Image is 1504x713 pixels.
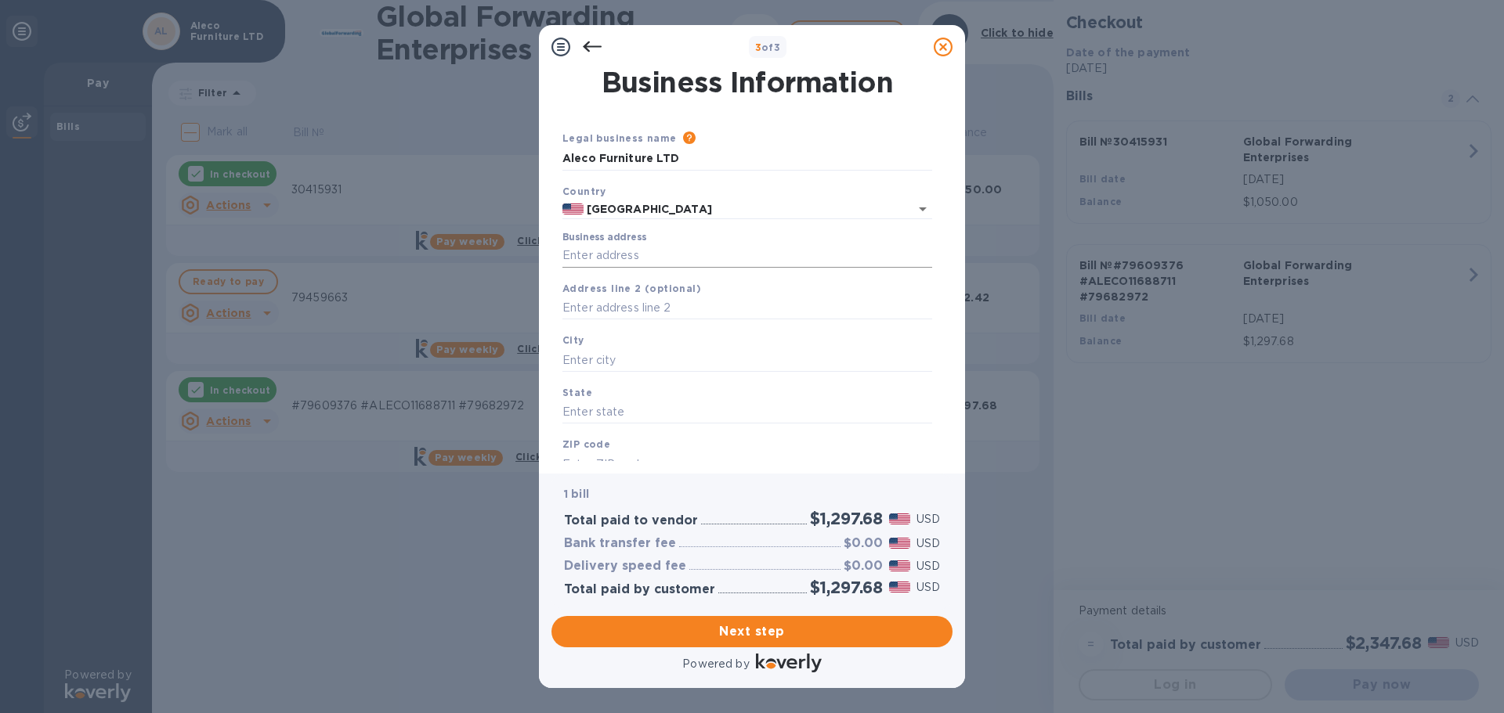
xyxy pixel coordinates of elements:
[562,401,932,424] input: Enter state
[562,387,592,398] b: State
[562,233,646,243] label: Business address
[889,513,910,524] img: USD
[564,622,940,641] span: Next step
[755,41,781,53] b: of 3
[564,513,698,528] h3: Total paid to vendor
[551,616,953,647] button: Next step
[912,198,934,220] button: Open
[562,297,932,320] input: Enter address line 2
[559,66,935,99] h1: Business Information
[562,283,701,294] b: Address line 2 (optional)
[564,536,676,551] h3: Bank transfer fee
[562,185,606,197] b: Country
[756,654,822,672] img: Logo
[562,147,932,171] input: Enter legal business name
[916,511,940,528] p: USD
[564,559,686,574] h3: Delivery speed fee
[844,559,883,574] h3: $0.00
[584,200,888,219] input: Select country
[810,578,883,597] h2: $1,297.68
[682,656,749,672] p: Powered by
[889,538,910,549] img: USD
[562,438,610,450] b: ZIP code
[562,203,584,214] img: US
[916,579,940,596] p: USD
[755,41,761,53] span: 3
[562,132,677,144] b: Legal business name
[889,560,910,571] img: USD
[916,558,940,574] p: USD
[562,334,584,346] b: City
[562,348,932,372] input: Enter city
[810,509,883,528] h2: $1,297.68
[562,452,932,476] input: Enter ZIP code
[564,582,715,597] h3: Total paid by customer
[844,536,883,551] h3: $0.00
[916,535,940,552] p: USD
[564,488,589,500] b: 1 bill
[889,582,910,592] img: USD
[562,244,932,268] input: Enter address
